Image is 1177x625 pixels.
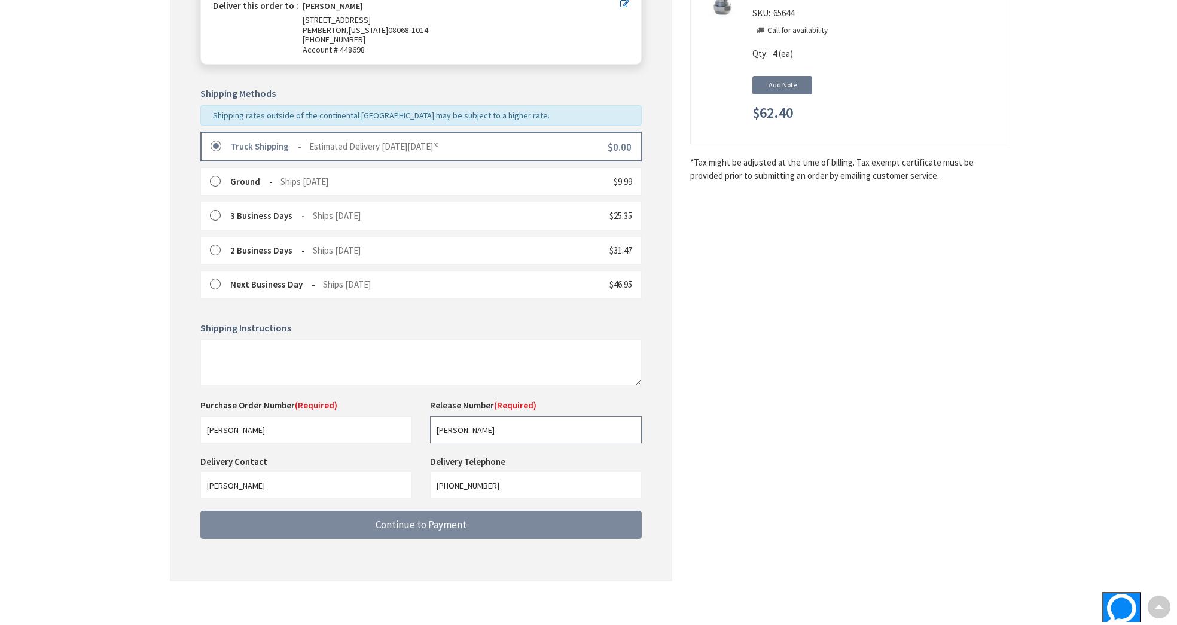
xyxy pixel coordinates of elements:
input: Purchase Order Number [200,416,412,443]
span: [PHONE_NUMBER] [303,34,365,45]
span: $0.00 [608,141,632,154]
span: Account # 448698 [303,45,620,55]
span: Ships [DATE] [280,176,328,187]
label: Release Number [430,399,536,411]
span: $25.35 [609,210,632,221]
strong: Ground [230,176,273,187]
input: Release Number [430,416,642,443]
span: $46.95 [609,279,632,290]
span: (Required) [494,400,536,411]
strong: 3 Business Days [230,210,305,221]
button: Continue to Payment [200,511,642,539]
strong: 2 Business Days [230,245,305,256]
span: (ea) [779,48,793,59]
span: Ships [DATE] [323,279,371,290]
span: (Required) [295,400,337,411]
span: Estimated Delivery [DATE][DATE] [309,141,439,152]
span: $62.40 [752,105,793,121]
strong: [PERSON_NAME] [303,1,363,15]
label: Purchase Order Number [200,399,337,411]
span: Shipping Instructions [200,322,291,334]
strong: Next Business Day [230,279,315,290]
span: Shipping rates outside of the continental [GEOGRAPHIC_DATA] may be subject to a higher rate. [213,110,550,121]
span: 4 [773,48,777,59]
span: $31.47 [609,245,632,256]
span: Ships [DATE] [313,210,361,221]
h5: Shipping Methods [200,89,642,99]
p: Call for availability [767,25,828,36]
span: [STREET_ADDRESS] [303,14,371,25]
span: $9.99 [614,176,632,187]
label: Delivery Contact [200,456,270,467]
label: Delivery Telephone [430,456,508,467]
iframe: Opens a widget where you can find more information [1060,592,1141,622]
span: PEMBERTON, [303,25,349,35]
span: Ships [DATE] [313,245,361,256]
: *Tax might be adjusted at the time of billing. Tax exempt certificate must be provided prior to s... [690,156,1007,182]
strong: Truck Shipping [231,141,301,152]
span: Continue to Payment [376,518,466,531]
span: 65644 [770,7,797,19]
span: 08068-1014 [388,25,428,35]
span: [US_STATE] [349,25,388,35]
div: SKU: [752,7,797,23]
sup: rd [433,140,439,148]
span: Qty [752,48,766,59]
